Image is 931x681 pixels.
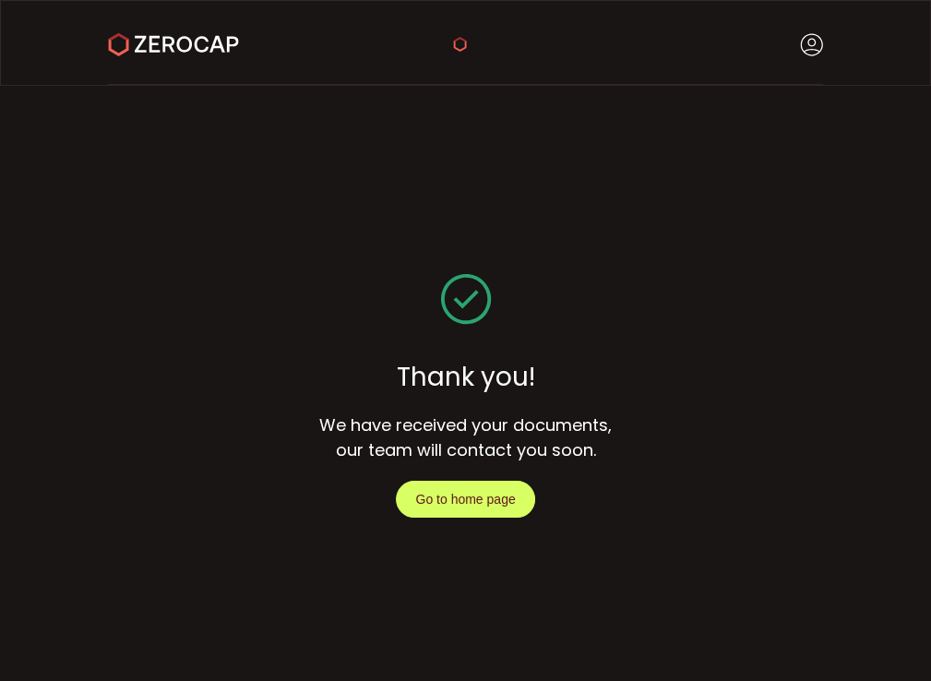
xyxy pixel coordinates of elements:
[415,492,515,507] span: Go to home page
[336,437,596,462] span: our team will contact you soon.
[396,481,534,518] button: Go to home page
[397,352,535,403] span: Thank you!
[839,592,931,681] iframe: Chat Widget
[319,412,612,437] span: We have received your documents,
